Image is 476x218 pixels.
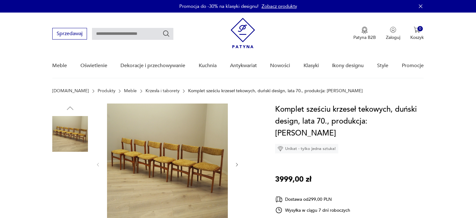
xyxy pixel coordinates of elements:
div: 0 [417,26,423,31]
img: Ikona diamentu [278,146,283,152]
img: Patyna - sklep z meblami i dekoracjami vintage [231,18,255,48]
button: Sprzedawaj [52,28,87,40]
p: Komplet sześciu krzeseł tekowych, duński design, lata 70., produkcja: [PERSON_NAME] [188,88,363,93]
p: Patyna B2B [353,35,376,40]
a: Style [377,54,388,78]
div: Dostawa od 299,00 PLN [275,195,350,203]
a: Dekoracje i przechowywanie [120,54,185,78]
a: Krzesła i taborety [146,88,180,93]
a: Produkty [98,88,115,93]
h1: Komplet sześciu krzeseł tekowych, duński design, lata 70., produkcja: [PERSON_NAME] [275,104,424,139]
img: Ikonka użytkownika [390,27,396,33]
a: Meble [52,54,67,78]
a: Kuchnia [199,54,217,78]
p: 3999,00 zł [275,173,311,185]
a: [DOMAIN_NAME] [52,88,89,93]
button: 0Koszyk [410,27,424,40]
img: Zdjęcie produktu Komplet sześciu krzeseł tekowych, duński design, lata 70., produkcja: Dania [52,156,88,192]
img: Zdjęcie produktu Komplet sześciu krzeseł tekowych, duński design, lata 70., produkcja: Dania [52,116,88,152]
button: Zaloguj [386,27,400,40]
a: Meble [124,88,137,93]
img: Ikona medalu [361,27,368,34]
a: Sprzedawaj [52,32,87,36]
img: Ikona koszyka [414,27,420,33]
a: Zobacz produkty [262,3,297,9]
a: Antykwariat [230,54,257,78]
div: Wysyłka w ciągu 7 dni roboczych [275,206,350,214]
img: Ikona dostawy [275,195,283,203]
p: Zaloguj [386,35,400,40]
button: Patyna B2B [353,27,376,40]
a: Ikona medaluPatyna B2B [353,27,376,40]
a: Promocje [402,54,424,78]
a: Klasyki [304,54,319,78]
p: Promocja do -30% na klasyki designu! [179,3,258,9]
div: Unikat - tylko jedna sztuka! [275,144,338,153]
a: Ikony designu [332,54,364,78]
button: Szukaj [162,30,170,37]
a: Nowości [270,54,290,78]
p: Koszyk [410,35,424,40]
a: Oświetlenie [80,54,107,78]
